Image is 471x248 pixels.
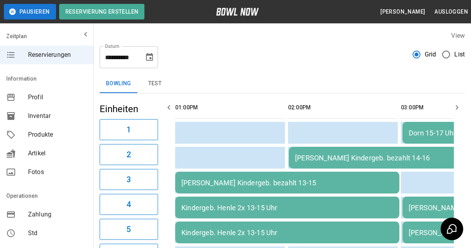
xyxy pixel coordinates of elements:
h6: 4 [127,198,131,211]
button: 4 [100,194,158,215]
button: [PERSON_NAME] [377,5,428,19]
span: Reservierungen [28,50,87,60]
div: Kindergeb. Henle 2x 13-15 Uhr [181,204,393,212]
span: List [454,50,465,59]
span: Std [28,229,87,238]
h6: 5 [127,223,131,236]
span: Fotos [28,167,87,177]
h6: 1 [127,123,131,136]
span: Inventar [28,111,87,121]
h6: 2 [127,148,131,161]
button: Reservierung erstellen [59,4,145,19]
span: Produkte [28,130,87,139]
button: 3 [100,169,158,190]
span: Profil [28,93,87,102]
th: 01:00PM [175,97,285,119]
button: Pausieren [4,4,56,19]
button: 1 [100,119,158,140]
button: test [137,74,172,93]
button: Bowling [100,74,137,93]
h6: 3 [127,173,131,186]
h5: Einheiten [100,103,158,115]
button: 5 [100,219,158,240]
label: View [451,32,465,39]
div: [PERSON_NAME] Kindergeb. bezahlt 13-15 [181,179,393,187]
span: Artikel [28,149,87,158]
div: Kindergeb. Henle 2x 13-15 Uhr [181,229,393,237]
span: Zahlung [28,210,87,219]
span: Grid [425,50,436,59]
button: 2 [100,144,158,165]
button: Ausloggen [431,5,471,19]
div: inventory tabs [100,74,465,93]
th: 02:00PM [288,97,398,119]
button: Choose date, selected date is 21. Sep. 2025 [142,49,157,65]
img: logo [216,8,259,16]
